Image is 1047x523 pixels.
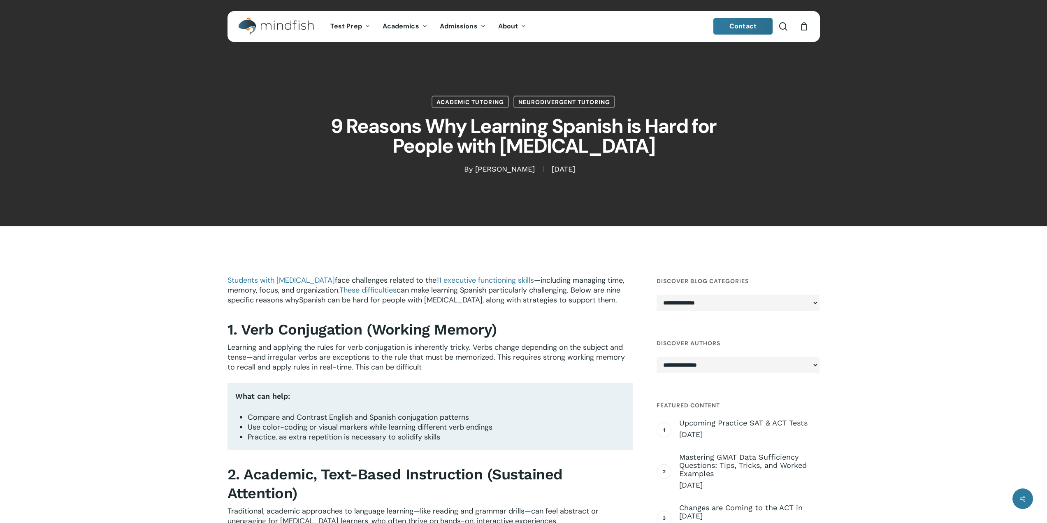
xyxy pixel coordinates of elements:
span: face challenges related to the [335,275,436,285]
a: Students with [MEDICAL_DATA] [228,275,335,285]
a: [PERSON_NAME] [475,165,535,173]
span: Learning and applying the rules for verb conjugation is inherently tricky. Verbs change depending... [228,342,625,372]
a: Mastering GMAT Data Sufficiency Questions: Tips, Tricks, and Worked Examples [DATE] [679,453,819,490]
a: Upcoming Practice SAT & ACT Tests [DATE] [679,419,819,439]
span: About [498,22,518,30]
a: Academics [376,23,434,30]
span: [DATE] [679,480,819,490]
span: Contact [729,22,757,30]
span: Use color-coding or visual markers while learning different verb endings [248,422,492,432]
h4: Featured Content [657,398,819,413]
span: Upcoming Practice SAT & ACT Tests [679,419,819,427]
span: Compare and Contrast English and Spanish conjugation patterns [248,412,469,422]
span: Test Prep [330,22,362,30]
nav: Main Menu [324,11,532,42]
header: Main Menu [228,11,820,42]
a: These difficulties [339,285,397,295]
b: What can help: [235,392,290,400]
span: can make learning Spanish particularly challenging. Below are nine specific reasons why [228,285,620,305]
span: Admissions [440,22,478,30]
a: Test Prep [324,23,376,30]
span: [DATE] [543,166,583,172]
span: By [464,166,473,172]
span: Spanish can be hard for people with [MEDICAL_DATA] [299,295,483,305]
b: 2. Academic, Text-Based Instruction (Sustained Attention) [228,466,563,502]
a: Neurodivergent Tutoring [513,96,615,108]
b: 1. Verb Conjugation (Working Memory) [228,321,497,338]
a: 11 executive functioning skills [436,275,534,285]
span: [DATE] [679,430,819,439]
a: Contact [713,18,773,35]
a: Admissions [434,23,492,30]
a: About [492,23,533,30]
span: Mastering GMAT Data Sufficiency Questions: Tips, Tricks, and Worked Examples [679,453,819,478]
a: Academic Tutoring [432,96,509,108]
h4: Discover Authors [657,336,819,351]
span: —including managing time, memory, focus, and organization. [228,275,624,295]
span: Changes are Coming to the ACT in [DATE] [679,504,819,520]
h1: 9 Reasons Why Learning Spanish is Hard for People with [MEDICAL_DATA] [318,108,729,164]
h4: Discover Blog Categories [657,274,819,288]
span: , along with strategies to support them. [483,295,617,305]
span: Academics [383,22,419,30]
span: Practice, as extra repetition is necessary to solidify skills [248,432,440,442]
